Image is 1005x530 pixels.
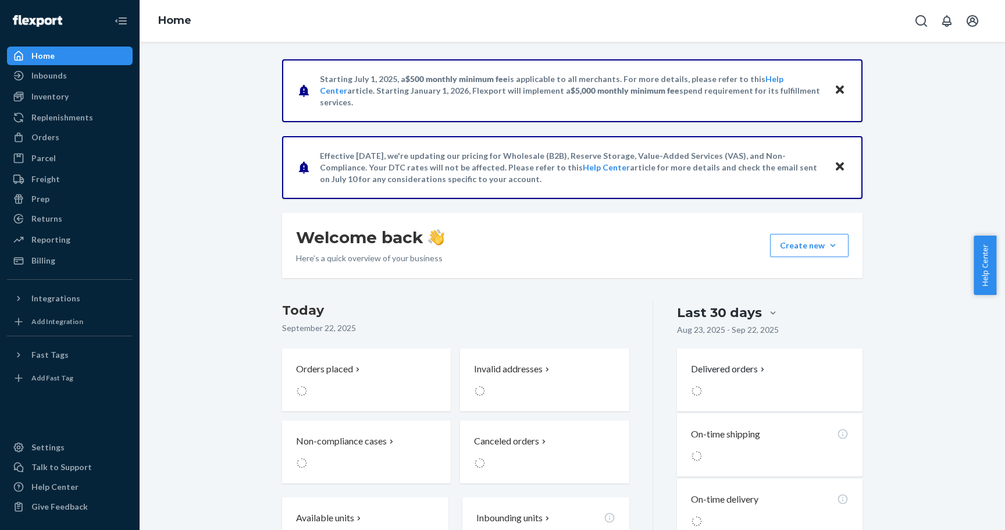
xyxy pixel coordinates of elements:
div: Help Center [31,481,79,493]
button: Close Navigation [109,9,133,33]
a: Freight [7,170,133,188]
button: Invalid addresses [460,348,629,411]
div: Home [31,50,55,62]
div: Freight [31,173,60,185]
div: Prep [31,193,49,205]
a: Returns [7,209,133,228]
p: Aug 23, 2025 - Sep 22, 2025 [677,324,779,336]
p: Non-compliance cases [296,435,387,448]
div: Add Fast Tag [31,373,73,383]
a: Add Integration [7,312,133,331]
img: Flexport logo [13,15,62,27]
p: On-time shipping [691,428,760,441]
div: Inbounds [31,70,67,81]
a: Settings [7,438,133,457]
a: Replenishments [7,108,133,127]
div: Add Integration [31,316,83,326]
button: Open notifications [935,9,958,33]
a: Reporting [7,230,133,249]
div: Give Feedback [31,501,88,513]
div: Fast Tags [31,349,69,361]
p: Invalid addresses [474,362,543,376]
button: Delivered orders [691,362,767,376]
a: Help Center [583,162,630,172]
div: Orders [31,131,59,143]
div: Reporting [31,234,70,246]
div: Settings [31,442,65,453]
a: Add Fast Tag [7,369,133,387]
a: Parcel [7,149,133,168]
img: hand-wave emoji [428,229,444,246]
button: Open account menu [961,9,984,33]
span: $5,000 monthly minimum fee [571,86,679,95]
a: Inbounds [7,66,133,85]
a: Home [158,14,191,27]
p: Here’s a quick overview of your business [296,252,444,264]
div: Billing [31,255,55,266]
p: Orders placed [296,362,353,376]
button: Close [832,82,847,99]
button: Canceled orders [460,421,629,483]
button: Close [832,159,847,176]
button: Create new [770,234,849,257]
button: Open Search Box [910,9,933,33]
a: Orders [7,128,133,147]
a: Help Center [7,478,133,496]
span: $500 monthly minimum fee [405,74,508,84]
div: Replenishments [31,112,93,123]
button: Integrations [7,289,133,308]
button: Orders placed [282,348,451,411]
h1: Welcome back [296,227,444,248]
button: Give Feedback [7,497,133,516]
div: Talk to Support [31,461,92,473]
a: Home [7,47,133,65]
div: Integrations [31,293,80,304]
p: Available units [296,511,354,525]
div: Parcel [31,152,56,164]
p: Inbounding units [476,511,543,525]
a: Prep [7,190,133,208]
p: Effective [DATE], we're updating our pricing for Wholesale (B2B), Reserve Storage, Value-Added Se... [320,150,823,185]
a: Inventory [7,87,133,106]
button: Fast Tags [7,346,133,364]
p: September 22, 2025 [282,322,629,334]
a: Billing [7,251,133,270]
p: Starting July 1, 2025, a is applicable to all merchants. For more details, please refer to this a... [320,73,823,108]
button: Talk to Support [7,458,133,476]
button: Non-compliance cases [282,421,451,483]
div: Returns [31,213,62,225]
p: Canceled orders [474,435,539,448]
ol: breadcrumbs [149,4,201,38]
div: Inventory [31,91,69,102]
button: Help Center [974,236,996,295]
h3: Today [282,301,629,320]
div: Last 30 days [677,304,762,322]
p: On-time delivery [691,493,758,506]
